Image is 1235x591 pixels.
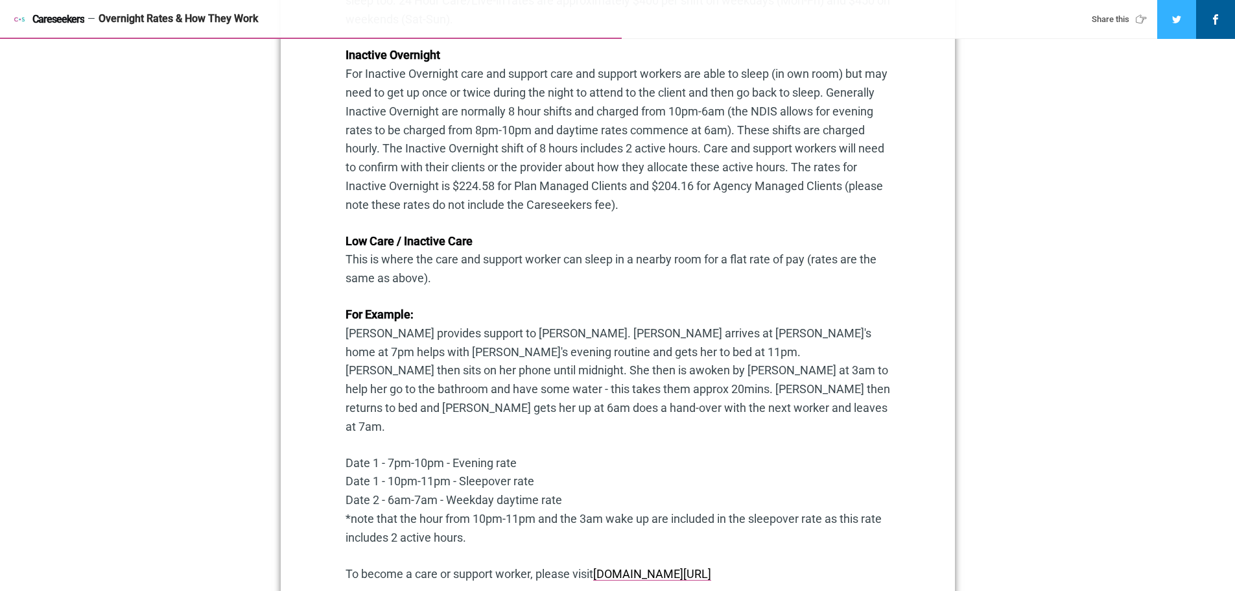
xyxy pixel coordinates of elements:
div: Share this [1092,14,1151,25]
p: To become a care or support worker, please visit [346,565,890,584]
p: [PERSON_NAME] provides support to [PERSON_NAME]. [PERSON_NAME] arrives at [PERSON_NAME]'s home at... [346,306,890,437]
p: Date 1 - 7pm-10pm - Evening rate Date 1 - 10pm-11pm - Sleepover rate Date 2 - 6am-7am - Weekday d... [346,454,890,548]
strong: Low Care / Inactive Care [346,234,473,248]
div: Overnight Rates & How They Work [99,12,1067,26]
a: Careseekers [13,13,84,26]
strong: For Example: [346,308,414,321]
p: This is where the care and support worker can sleep in a nearby room for a flat rate of pay (rate... [346,232,890,288]
a: [DOMAIN_NAME][URL] [593,567,711,581]
strong: Inactive Overnight [346,48,440,62]
p: For Inactive Overnight care and support care and support workers are able to sleep (in own room) ... [346,46,890,214]
span: Careseekers [32,14,84,25]
img: Careseekers icon [13,13,26,26]
span: — [88,14,95,24]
